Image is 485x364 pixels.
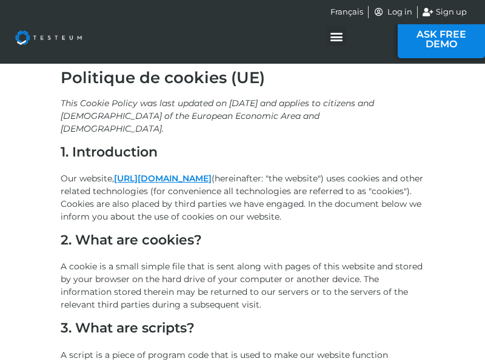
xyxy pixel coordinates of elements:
div: Menu Toggle [327,26,347,46]
h2: 2. What are cookies? [61,232,424,254]
a: Sign up [423,6,467,18]
a: ASK FREE DEMO [398,21,485,58]
p: Our website, (hereinafter: "the website") uses cookies and other related technologies (for conven... [61,172,424,223]
span: ASK FREE DEMO [416,30,467,49]
h2: 1. Introduction [61,144,424,166]
span: Sign up [433,6,467,18]
i: This Cookie Policy was last updated on [DATE] and applies to citizens and [DEMOGRAPHIC_DATA] of t... [61,98,374,134]
a: Français [330,6,363,18]
h2: 3. What are scripts? [61,320,424,342]
a: [URL][DOMAIN_NAME] [114,173,212,184]
h1: Politique de cookies (UE) [61,69,424,87]
p: A cookie is a small simple file that is sent along with pages of this website and stored by your ... [61,260,424,311]
img: Testeum Logo - Application crowdtesting platform [6,21,91,54]
span: Log in [384,6,412,18]
a: Log in [373,6,412,18]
